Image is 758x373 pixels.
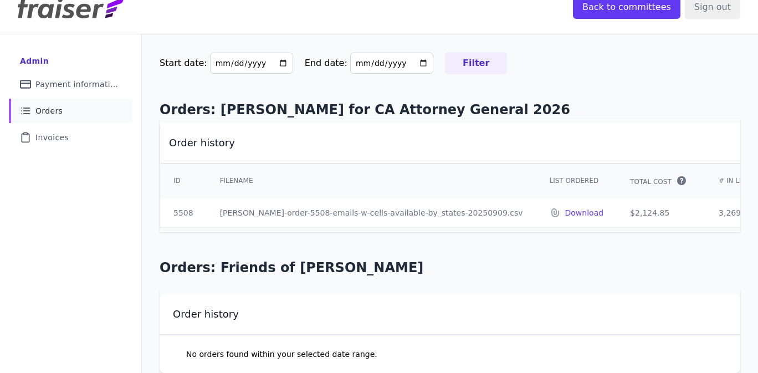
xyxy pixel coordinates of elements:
h2: Order history [173,308,239,321]
th: Filename [207,163,536,198]
a: Payment information [9,72,132,96]
span: Payment information [35,79,119,90]
label: Start date: [160,58,207,68]
h1: Orders: [PERSON_NAME] for CA Attorney General 2026 [160,101,740,119]
a: Invoices [9,125,132,150]
td: 5508 [160,198,207,227]
input: Filter [445,52,507,74]
span: Invoices [35,132,69,143]
label: End date: [305,58,347,68]
span: Total Cost [630,177,672,186]
div: Admin [20,55,49,67]
td: [PERSON_NAME]-order-5508-emails-w-cells-available-by_states-20250909.csv [207,198,536,227]
p: No orders found within your selected date range. [173,335,391,373]
a: Download [565,207,604,218]
td: $2,124.85 [617,198,705,227]
a: Orders [9,99,132,123]
th: ID [160,163,207,198]
th: List Ordered [536,163,617,198]
span: Orders [35,105,63,116]
h1: Orders: Friends of [PERSON_NAME] [160,259,740,277]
